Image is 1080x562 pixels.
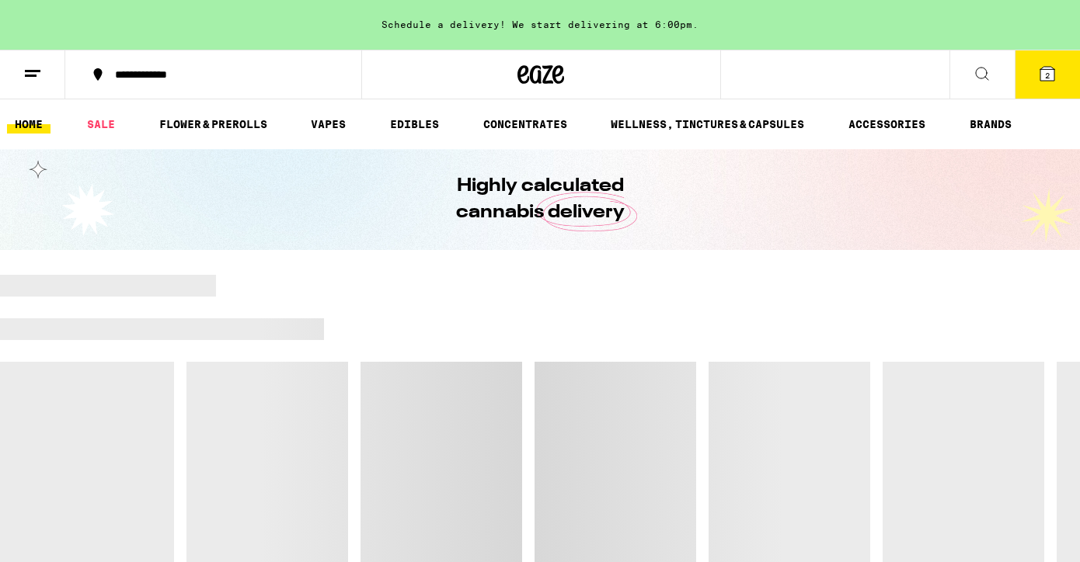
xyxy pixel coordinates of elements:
a: EDIBLES [382,115,447,134]
a: BRANDS [962,115,1019,134]
h1: Highly calculated cannabis delivery [412,173,668,226]
a: ACCESSORIES [841,115,933,134]
a: WELLNESS, TINCTURES & CAPSULES [603,115,812,134]
span: 2 [1045,71,1050,80]
a: FLOWER & PREROLLS [152,115,275,134]
a: CONCENTRATES [476,115,575,134]
a: VAPES [303,115,354,134]
button: 2 [1015,50,1080,99]
button: Redirect to URL [1,1,848,113]
a: HOME [7,115,51,134]
a: SALE [79,115,123,134]
span: Hi. Need any help? [9,11,112,23]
